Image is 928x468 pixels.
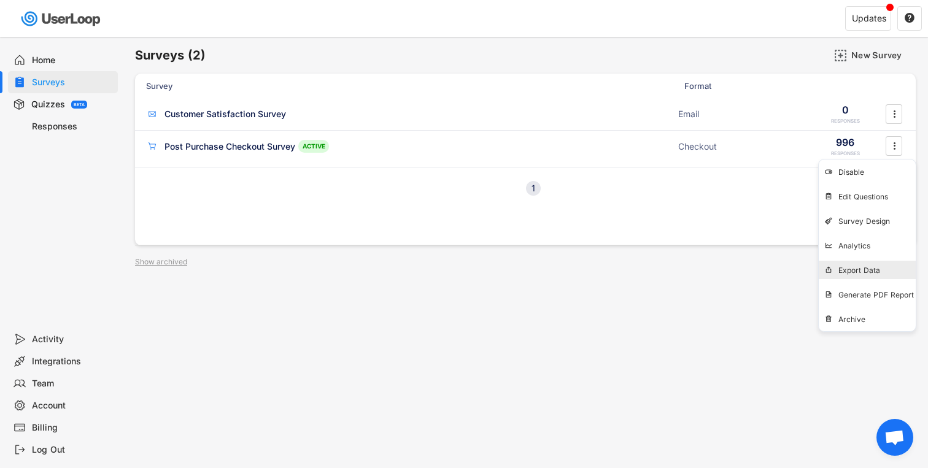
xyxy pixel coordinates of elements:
[834,49,847,62] img: AddMajor.svg
[135,47,206,64] h6: Surveys (2)
[893,140,895,153] text: 
[836,136,854,149] div: 996
[838,290,916,300] div: Generate PDF Report
[851,50,913,61] div: New Survey
[842,103,849,117] div: 0
[838,192,916,202] div: Edit Questions
[32,422,113,434] div: Billing
[31,99,65,110] div: Quizzes
[32,55,113,66] div: Home
[18,6,105,31] img: userloop-logo-01.svg
[888,105,900,123] button: 
[135,258,187,266] div: Show archived
[526,184,541,193] div: 1
[852,14,886,23] div: Updates
[164,108,286,120] div: Customer Satisfaction Survey
[32,121,113,132] div: Responses
[146,80,677,91] div: Survey
[684,80,807,91] div: Format
[838,266,916,275] div: Export Data
[904,13,915,24] button: 
[298,140,329,153] div: ACTIVE
[32,400,113,412] div: Account
[838,217,916,226] div: Survey Design
[838,167,916,177] div: Disable
[876,419,913,456] div: Open chat
[905,12,914,23] text: 
[32,444,113,456] div: Log Out
[32,77,113,88] div: Surveys
[32,378,113,389] div: Team
[831,150,860,157] div: RESPONSES
[888,137,900,155] button: 
[678,140,801,153] div: Checkout
[838,241,916,251] div: Analytics
[164,140,295,153] div: Post Purchase Checkout Survey
[838,315,916,324] div: Archive
[74,102,85,107] div: BETA
[678,108,801,120] div: Email
[831,118,860,125] div: RESPONSES
[32,356,113,367] div: Integrations
[893,107,895,120] text: 
[32,334,113,345] div: Activity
